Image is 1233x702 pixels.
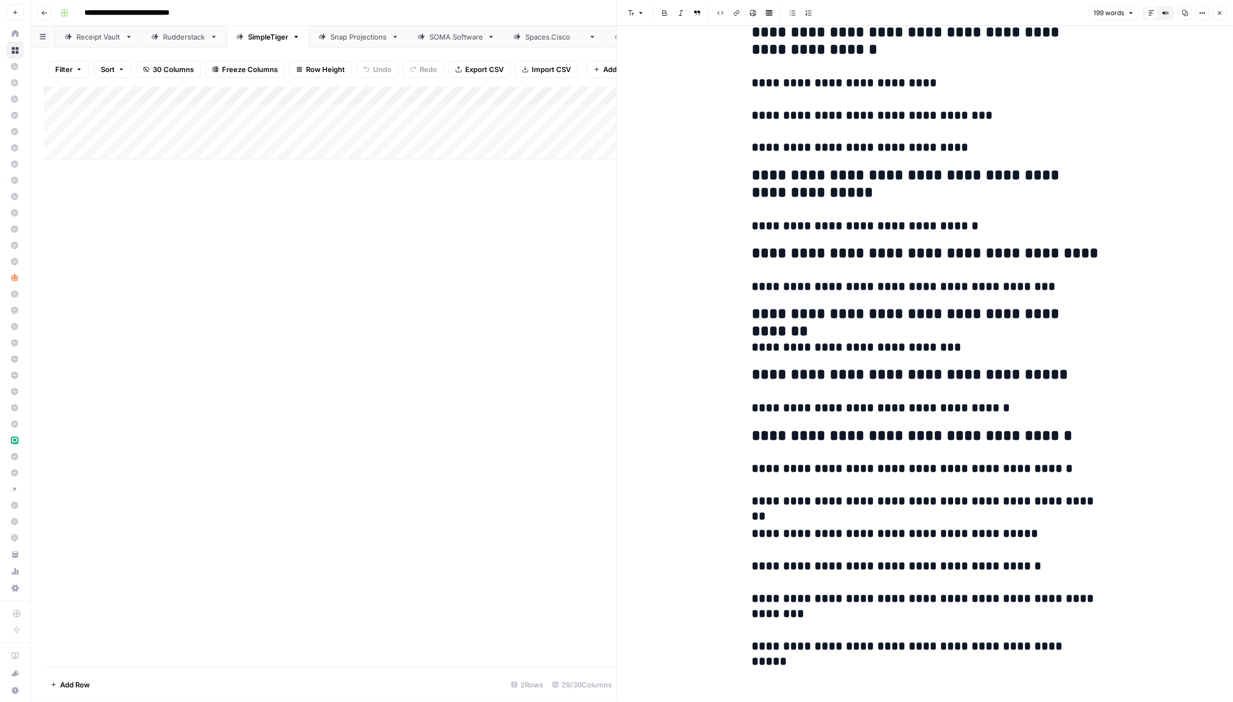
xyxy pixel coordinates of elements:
span: Sort [101,64,115,75]
div: Receipt Vault [76,31,121,42]
button: Freeze Columns [205,61,285,78]
button: Sort [94,61,132,78]
div: SimpleTiger [248,31,288,42]
span: Redo [420,64,437,75]
span: 30 Columns [153,64,194,75]
button: Add Column [586,61,652,78]
a: Rudderstack [142,26,227,48]
a: Home [6,25,24,42]
button: Help + Support [6,682,24,699]
button: Filter [48,61,89,78]
button: What's new? [6,665,24,682]
button: Import CSV [515,61,578,78]
a: SimpleTiger [227,26,309,48]
div: Snap Projections [330,31,387,42]
div: What's new? [7,665,23,681]
button: Export CSV [448,61,511,78]
img: hlg0wqi1id4i6sbxkcpd2tyblcaw [11,274,18,282]
a: Usage [6,563,24,580]
a: [DOMAIN_NAME] [504,26,605,48]
button: Undo [356,61,399,78]
div: Rudderstack [163,31,206,42]
span: Filter [55,64,73,75]
a: Browse [6,42,24,59]
img: l4fhhv1wydngfjbdt7cv1fhbfkxb [11,485,18,493]
a: Snap Projections [309,26,408,48]
span: Export CSV [465,64,504,75]
a: Settings [6,580,24,597]
a: AirOps Academy [6,647,24,665]
div: SOMA Software [429,31,483,42]
span: Undo [373,64,392,75]
div: 2 Rows [507,676,548,693]
a: [DOMAIN_NAME] [605,26,707,48]
button: Row Height [289,61,352,78]
span: Import CSV [532,64,571,75]
span: Add Column [603,64,645,75]
img: lw7c1zkxykwl1f536rfloyrjtby8 [11,437,18,444]
a: SOMA Software [408,26,504,48]
button: Redo [403,61,444,78]
span: 199 words [1093,8,1124,18]
a: Receipt Vault [55,26,142,48]
a: Your Data [6,546,24,563]
span: Freeze Columns [222,64,278,75]
button: 199 words [1088,6,1139,20]
span: Row Height [306,64,345,75]
span: Add Row [60,679,90,690]
button: Add Row [44,676,96,693]
button: 30 Columns [136,61,201,78]
div: 29/30 Columns [548,676,617,693]
div: [DOMAIN_NAME] [525,31,584,42]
